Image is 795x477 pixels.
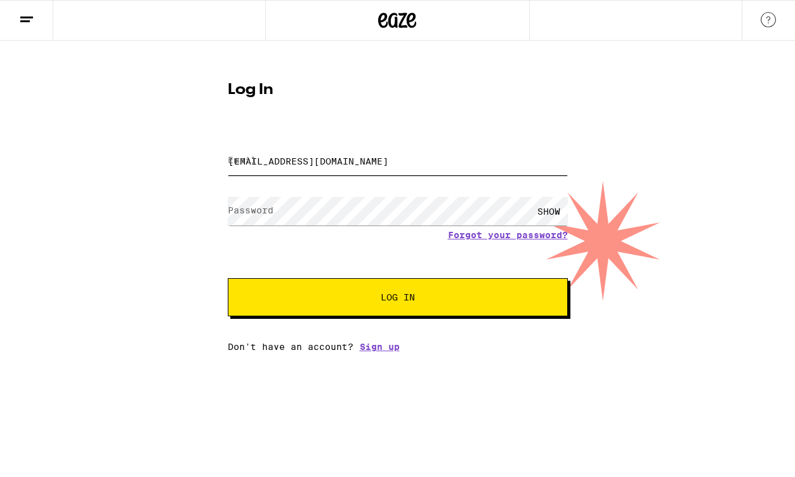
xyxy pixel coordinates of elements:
[228,205,273,215] label: Password
[530,197,568,225] div: SHOW
[228,83,568,98] h1: Log In
[228,147,568,175] input: Email
[448,230,568,240] a: Forgot your password?
[360,342,400,352] a: Sign up
[228,155,256,165] label: Email
[228,342,568,352] div: Don't have an account?
[381,293,415,302] span: Log In
[8,9,91,19] span: Hi. Need any help?
[228,278,568,316] button: Log In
